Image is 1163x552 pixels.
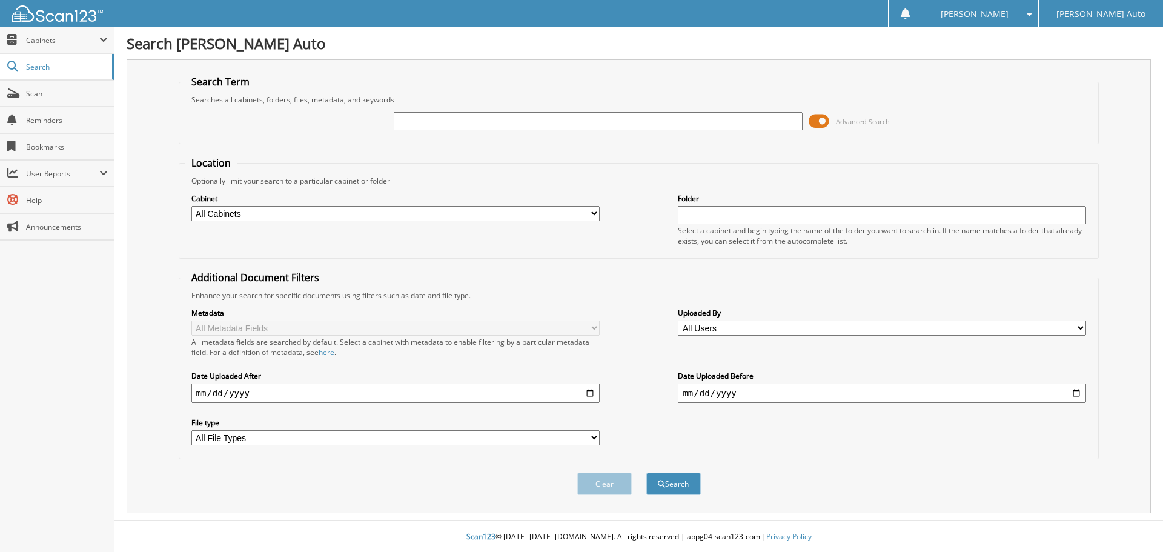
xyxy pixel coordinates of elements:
input: start [191,384,600,403]
button: Clear [577,473,632,495]
label: Folder [678,193,1086,204]
span: Search [26,62,106,72]
legend: Location [185,156,237,170]
img: scan123-logo-white.svg [12,5,103,22]
div: Select a cabinet and begin typing the name of the folder you want to search in. If the name match... [678,225,1086,246]
label: Metadata [191,308,600,318]
div: Enhance your search for specific documents using filters such as date and file type. [185,290,1093,301]
label: Cabinet [191,193,600,204]
span: Advanced Search [836,117,890,126]
span: Scan [26,88,108,99]
a: Privacy Policy [766,531,812,542]
iframe: Chat Widget [1102,494,1163,552]
h1: Search [PERSON_NAME] Auto [127,33,1151,53]
a: here [319,347,334,357]
label: File type [191,417,600,428]
span: Announcements [26,222,108,232]
div: All metadata fields are searched by default. Select a cabinet with metadata to enable filtering b... [191,337,600,357]
label: Date Uploaded After [191,371,600,381]
span: [PERSON_NAME] Auto [1056,10,1145,18]
label: Uploaded By [678,308,1086,318]
span: Reminders [26,115,108,125]
input: end [678,384,1086,403]
label: Date Uploaded Before [678,371,1086,381]
span: User Reports [26,168,99,179]
legend: Additional Document Filters [185,271,325,284]
legend: Search Term [185,75,256,88]
span: [PERSON_NAME] [941,10,1009,18]
button: Search [646,473,701,495]
span: Help [26,195,108,205]
span: Scan123 [466,531,495,542]
span: Cabinets [26,35,99,45]
div: © [DATE]-[DATE] [DOMAIN_NAME]. All rights reserved | appg04-scan123-com | [114,522,1163,552]
div: Optionally limit your search to a particular cabinet or folder [185,176,1093,186]
div: Searches all cabinets, folders, files, metadata, and keywords [185,95,1093,105]
span: Bookmarks [26,142,108,152]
